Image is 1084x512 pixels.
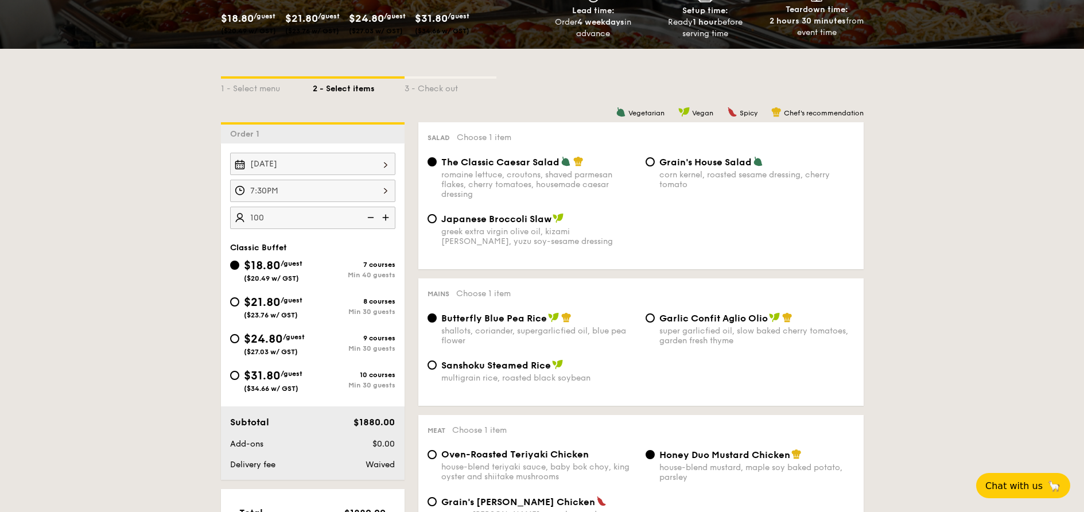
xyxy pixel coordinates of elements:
[753,156,763,166] img: icon-vegetarian.fe4039eb.svg
[428,290,449,298] span: Mains
[313,297,395,305] div: 8 courses
[553,213,564,223] img: icon-vegan.f8ff3823.svg
[659,326,854,346] div: super garlicfied oil, slow baked cherry tomatoes, garden fresh thyme
[561,312,572,323] img: icon-chef-hat.a58ddaea.svg
[230,207,395,229] input: Number of guests
[784,109,864,117] span: Chef's recommendation
[378,207,395,228] img: icon-add.58712e84.svg
[1047,479,1061,492] span: 🦙
[244,332,283,346] span: $24.80
[659,449,790,460] span: Honey Duo Mustard Chicken
[366,460,395,470] span: Waived
[766,15,868,38] div: from event time
[221,79,313,95] div: 1 - Select menu
[441,214,551,224] span: Japanese Broccoli Slaw
[678,107,690,117] img: icon-vegan.f8ff3823.svg
[693,17,717,27] strong: 1 hour
[572,6,615,15] span: Lead time:
[659,157,752,168] span: Grain's House Salad
[646,157,655,166] input: Grain's House Saladcorn kernel, roasted sesame dressing, cherry tomato
[740,109,757,117] span: Spicy
[230,261,239,270] input: $18.80/guest($20.49 w/ GST)7 coursesMin 40 guests
[281,296,302,304] span: /guest
[646,450,655,459] input: Honey Duo Mustard Chickenhouse-blend mustard, maple soy baked potato, parsley
[244,274,299,282] span: ($20.49 w/ GST)
[428,313,437,323] input: Butterfly Blue Pea Riceshallots, coriander, supergarlicfied oil, blue pea flower
[361,207,378,228] img: icon-reduce.1d2dbef1.svg
[659,313,768,324] span: Garlic Confit Aglio Olio
[441,157,560,168] span: The Classic Caesar Salad
[573,156,584,166] img: icon-chef-hat.a58ddaea.svg
[313,79,405,95] div: 2 - Select items
[428,426,445,435] span: Meat
[452,425,507,435] span: Choose 1 item
[313,381,395,389] div: Min 30 guests
[542,17,645,40] div: Order in advance
[985,480,1043,491] span: Chat with us
[349,12,384,25] span: $24.80
[281,370,302,378] span: /guest
[244,348,298,356] span: ($27.03 w/ GST)
[313,308,395,316] div: Min 30 guests
[353,417,395,428] span: $1880.00
[791,449,802,459] img: icon-chef-hat.a58ddaea.svg
[786,5,848,14] span: Teardown time:
[441,497,595,507] span: Grain's [PERSON_NAME] Chicken
[244,259,281,273] span: $18.80
[577,17,624,27] strong: 4 weekdays
[441,227,636,246] div: greek extra virgin olive oil, kizami [PERSON_NAME], yuzu soy-sesame dressing
[230,297,239,307] input: $21.80/guest($23.76 w/ GST)8 coursesMin 30 guests
[659,170,854,189] div: corn kernel, roasted sesame dressing, cherry tomato
[441,360,551,371] span: Sanshoku Steamed Rice
[221,27,276,35] span: ($20.49 w/ GST)
[285,27,339,35] span: ($23.76 w/ GST)
[230,439,263,449] span: Add-ons
[313,344,395,352] div: Min 30 guests
[283,333,305,341] span: /guest
[770,16,846,26] strong: 2 hours 30 minutes
[448,12,469,20] span: /guest
[244,296,281,309] span: $21.80
[616,107,626,117] img: icon-vegetarian.fe4039eb.svg
[230,180,395,202] input: Event time
[441,462,636,482] div: house-blend teriyaki sauce, baby bok choy, king oyster and shiitake mushrooms
[428,214,437,223] input: Japanese Broccoli Slawgreek extra virgin olive oil, kizami [PERSON_NAME], yuzu soy-sesame dressing
[349,27,403,35] span: ($27.03 w/ GST)
[230,460,275,470] span: Delivery fee
[771,107,782,117] img: icon-chef-hat.a58ddaea.svg
[659,463,854,482] div: house-blend mustard, maple soy baked potato, parsley
[230,371,239,380] input: $31.80/guest($34.66 w/ GST)10 coursesMin 30 guests
[384,12,406,20] span: /guest
[457,133,511,142] span: Choose 1 item
[441,313,547,324] span: Butterfly Blue Pea Rice
[727,107,737,117] img: icon-spicy.37a8142b.svg
[646,313,655,323] input: Garlic Confit Aglio Oliosuper garlicfied oil, slow baked cherry tomatoes, garden fresh thyme
[372,439,395,449] span: $0.00
[654,17,756,40] div: Ready before serving time
[552,359,564,370] img: icon-vegan.f8ff3823.svg
[313,371,395,379] div: 10 courses
[441,170,636,199] div: romaine lettuce, croutons, shaved parmesan flakes, cherry tomatoes, housemade caesar dressing
[441,449,589,460] span: Oven-Roasted Teriyaki Chicken
[561,156,571,166] img: icon-vegetarian.fe4039eb.svg
[281,259,302,267] span: /guest
[405,79,496,95] div: 3 - Check out
[428,360,437,370] input: Sanshoku Steamed Ricemultigrain rice, roasted black soybean
[976,473,1070,498] button: Chat with us🦙
[682,6,728,15] span: Setup time:
[441,373,636,383] div: multigrain rice, roasted black soybean
[244,311,298,319] span: ($23.76 w/ GST)
[548,312,560,323] img: icon-vegan.f8ff3823.svg
[230,334,239,343] input: $24.80/guest($27.03 w/ GST)9 coursesMin 30 guests
[415,27,469,35] span: ($34.66 w/ GST)
[596,496,607,506] img: icon-spicy.37a8142b.svg
[230,243,287,253] span: Classic Buffet
[244,385,298,393] span: ($34.66 w/ GST)
[428,157,437,166] input: The Classic Caesar Saladromaine lettuce, croutons, shaved parmesan flakes, cherry tomatoes, house...
[318,12,340,20] span: /guest
[692,109,713,117] span: Vegan
[428,134,450,142] span: Salad
[254,12,275,20] span: /guest
[244,369,281,383] span: $31.80
[313,261,395,269] div: 7 courses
